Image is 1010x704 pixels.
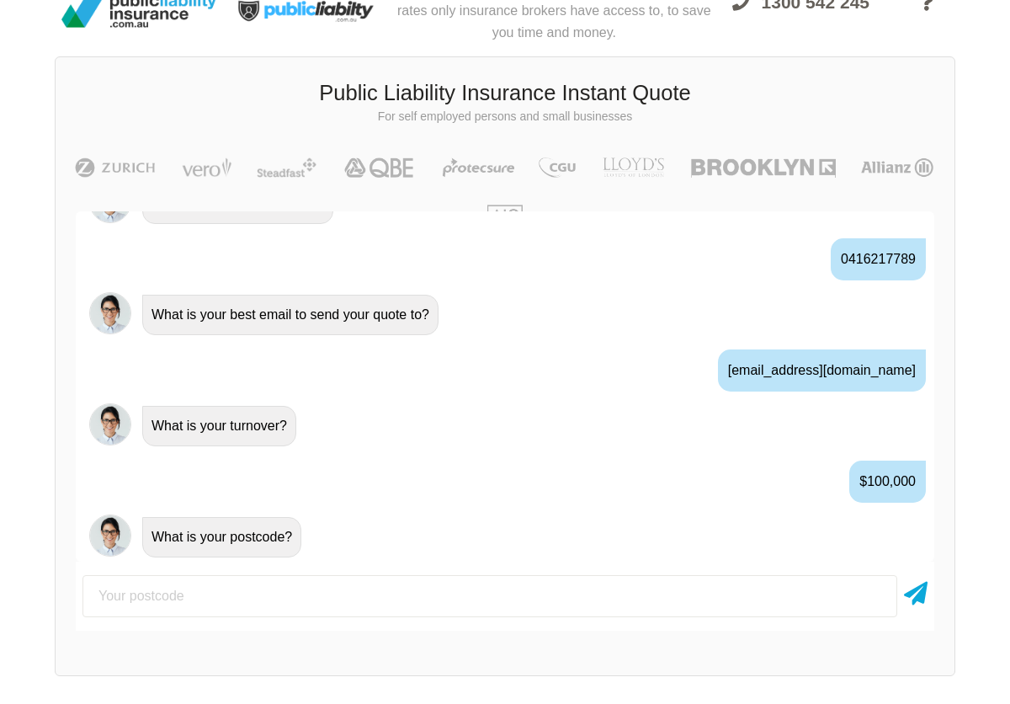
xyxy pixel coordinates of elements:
[718,349,926,392] div: [EMAIL_ADDRESS][DOMAIN_NAME]
[89,292,131,334] img: Chatbot | PLI
[436,157,521,178] img: Protecsure | Public Liability Insurance
[831,238,926,280] div: 0416217789
[334,157,425,178] img: QBE | Public Liability Insurance
[82,575,897,617] input: Your postcode
[89,403,131,445] img: Chatbot | PLI
[89,515,131,557] img: Chatbot | PLI
[68,78,942,109] h3: Public Liability Insurance Instant Quote
[250,157,324,178] img: Steadfast | Public Liability Insurance
[68,109,942,125] p: For self employed persons and small businesses
[142,295,439,335] div: What is your best email to send your quote to?
[142,517,301,557] div: What is your postcode?
[142,406,296,446] div: What is your turnover?
[684,157,842,178] img: Brooklyn | Public Liability Insurance
[532,157,582,178] img: CGU | Public Liability Insurance
[174,157,239,178] img: Vero | Public Liability Insurance
[67,157,162,178] img: Zurich | Public Liability Insurance
[849,461,926,503] div: $100,000
[853,157,942,178] img: Allianz | Public Liability Insurance
[593,157,674,178] img: LLOYD's | Public Liability Insurance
